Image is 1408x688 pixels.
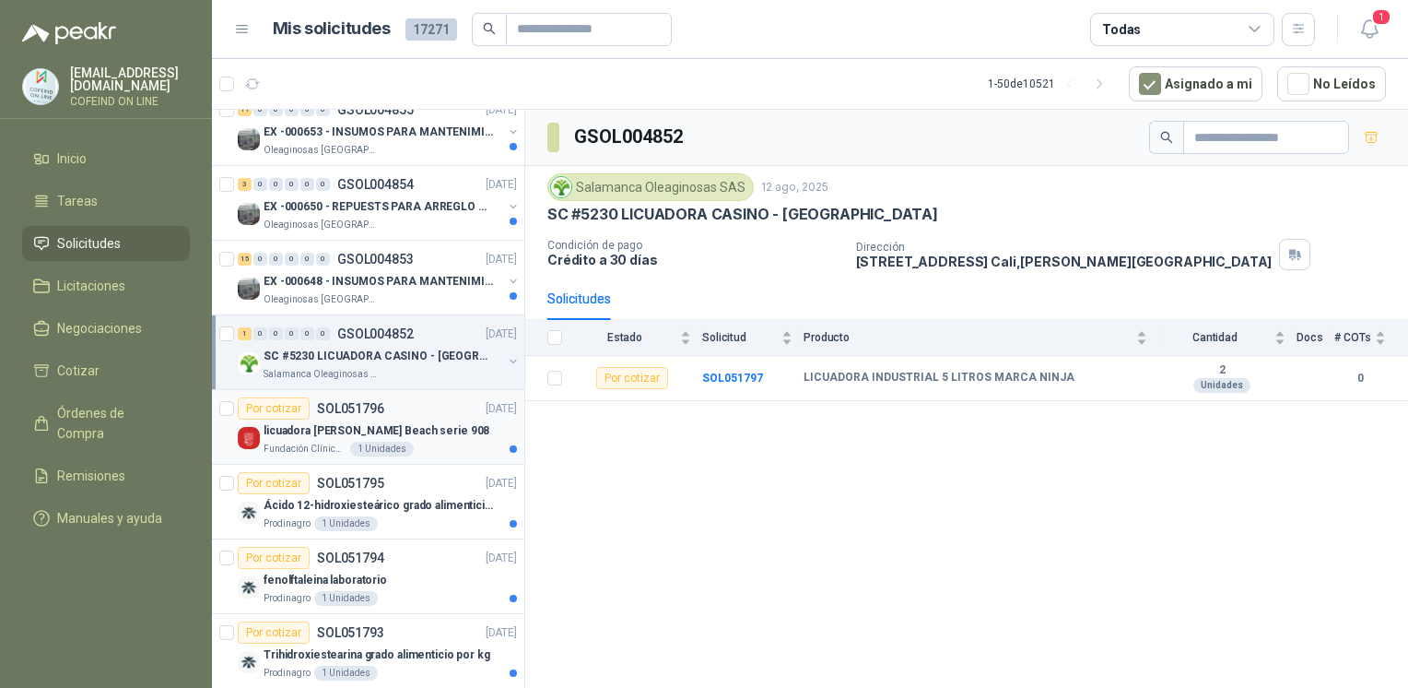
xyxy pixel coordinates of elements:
[574,123,686,151] h3: GSOL004852
[1334,331,1371,344] span: # COTs
[264,516,311,531] p: Prodinagro
[1371,8,1391,26] span: 1
[337,178,414,191] p: GSOL004854
[269,253,283,266] div: 0
[238,203,260,225] img: Company Logo
[238,427,260,449] img: Company Logo
[57,318,142,338] span: Negociaciones
[57,148,87,169] span: Inicio
[264,572,387,589] p: fenolftaleina laboratorio
[486,251,517,268] p: [DATE]
[238,502,260,524] img: Company Logo
[22,458,190,493] a: Remisiones
[57,466,125,486] span: Remisiones
[285,253,299,266] div: 0
[57,276,125,296] span: Licitaciones
[1193,378,1250,393] div: Unidades
[212,465,524,540] a: Por cotizarSOL051795[DATE] Company LogoÁcido 12-hidroxiesteárico grado alimenticio por kgProdinag...
[22,226,190,261] a: Solicitudes
[264,591,311,606] p: Prodinagro
[573,331,676,344] span: Estado
[1158,320,1297,356] th: Cantidad
[253,327,267,340] div: 0
[238,253,252,266] div: 15
[269,103,283,116] div: 0
[23,69,58,104] img: Company Logo
[761,179,828,196] p: 12 ago, 2025
[285,327,299,340] div: 0
[70,66,190,92] p: [EMAIL_ADDRESS][DOMAIN_NAME]
[551,177,571,197] img: Company Logo
[238,178,252,191] div: 3
[316,178,330,191] div: 0
[856,254,1273,269] p: [STREET_ADDRESS] Cali , [PERSON_NAME][GEOGRAPHIC_DATA]
[264,666,311,681] p: Prodinagro
[314,516,378,531] div: 1 Unidades
[337,327,414,340] p: GSOL004852
[264,273,493,291] p: EX -000648 - INSUMOS PARA MANTENIMIENITO MECANICO
[1160,131,1173,144] span: search
[264,422,489,440] p: licuadora [PERSON_NAME] Beach serie 908
[483,22,496,35] span: search
[273,16,391,42] h1: Mis solicitudes
[1334,370,1386,387] b: 0
[804,320,1158,356] th: Producto
[70,96,190,107] p: COFEIND ON LINE
[238,397,310,420] div: Por cotizar
[22,501,190,536] a: Manuales y ayuda
[317,402,384,415] p: SOL051796
[238,99,521,158] a: 11 0 0 0 0 0 GSOL004855[DATE] Company LogoEX -000653 - INSUMOS PARA MANTENIMIENTO A CADENASOleagi...
[22,22,116,44] img: Logo peakr
[702,320,804,356] th: Solicitud
[702,331,778,344] span: Solicitud
[264,218,380,232] p: Oleaginosas [GEOGRAPHIC_DATA][PERSON_NAME]
[1297,320,1334,356] th: Docs
[405,18,457,41] span: 17271
[22,353,190,388] a: Cotizar
[22,268,190,303] a: Licitaciones
[264,124,493,141] p: EX -000653 - INSUMOS PARA MANTENIMIENTO A CADENAS
[238,327,252,340] div: 1
[300,253,314,266] div: 0
[269,178,283,191] div: 0
[264,348,493,365] p: SC #5230 LICUADORA CASINO - [GEOGRAPHIC_DATA]
[350,442,414,457] div: 1 Unidades
[264,198,493,216] p: EX -000650 - REPUESTS PARA ARREGLO BOMBA DE PLANTA
[264,292,380,307] p: Oleaginosas [GEOGRAPHIC_DATA][PERSON_NAME]
[300,103,314,116] div: 0
[486,326,517,343] p: [DATE]
[253,253,267,266] div: 0
[264,497,493,515] p: Ácido 12-hidroxiesteárico grado alimenticio por kg
[238,248,521,307] a: 15 0 0 0 0 0 GSOL004853[DATE] Company LogoEX -000648 - INSUMOS PARA MANTENIMIENITO MECANICOOleagi...
[264,646,490,664] p: Trihidroxiestearina grado alimenticio por kg
[316,103,330,116] div: 0
[702,372,763,385] a: SOL051797
[238,472,310,494] div: Por cotizar
[57,233,121,254] span: Solicitudes
[285,178,299,191] div: 0
[988,69,1114,99] div: 1 - 50 de 10521
[238,128,260,150] img: Company Logo
[547,173,754,201] div: Salamanca Oleaginosas SAS
[238,103,252,116] div: 11
[238,323,521,382] a: 1 0 0 0 0 0 GSOL004852[DATE] Company LogoSC #5230 LICUADORA CASINO - [GEOGRAPHIC_DATA]Salamanca O...
[547,289,611,309] div: Solicitudes
[22,311,190,346] a: Negociaciones
[486,176,517,194] p: [DATE]
[804,371,1074,386] b: LICUADORA INDUSTRIAL 5 LITROS MARCA NINJA
[317,552,384,564] p: SOL051794
[300,178,314,191] div: 0
[22,141,190,176] a: Inicio
[314,666,378,681] div: 1 Unidades
[856,241,1273,254] p: Dirección
[337,103,414,116] p: GSOL004855
[238,278,260,300] img: Company Logo
[285,103,299,116] div: 0
[804,331,1132,344] span: Producto
[547,205,938,224] p: SC #5230 LICUADORA CASINO - [GEOGRAPHIC_DATA]
[317,477,384,490] p: SOL051795
[316,327,330,340] div: 0
[264,442,346,457] p: Fundación Clínica Shaio
[238,622,310,644] div: Por cotizar
[314,591,378,606] div: 1 Unidades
